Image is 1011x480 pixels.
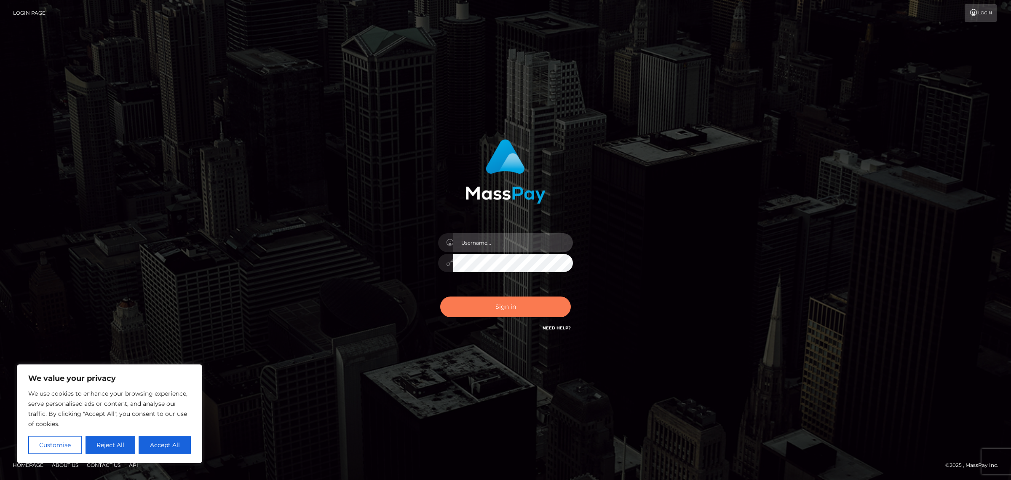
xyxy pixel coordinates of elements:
[83,458,124,472] a: Contact Us
[17,364,202,463] div: We value your privacy
[28,388,191,429] p: We use cookies to enhance your browsing experience, serve personalised ads or content, and analys...
[440,297,571,317] button: Sign in
[126,458,142,472] a: API
[453,233,573,252] input: Username...
[543,325,571,331] a: Need Help?
[28,373,191,383] p: We value your privacy
[465,139,546,204] img: MassPay Login
[13,4,45,22] a: Login Page
[945,461,1005,470] div: © 2025 , MassPay Inc.
[965,4,997,22] a: Login
[139,436,191,454] button: Accept All
[28,436,82,454] button: Customise
[48,458,82,472] a: About Us
[86,436,136,454] button: Reject All
[9,458,47,472] a: Homepage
